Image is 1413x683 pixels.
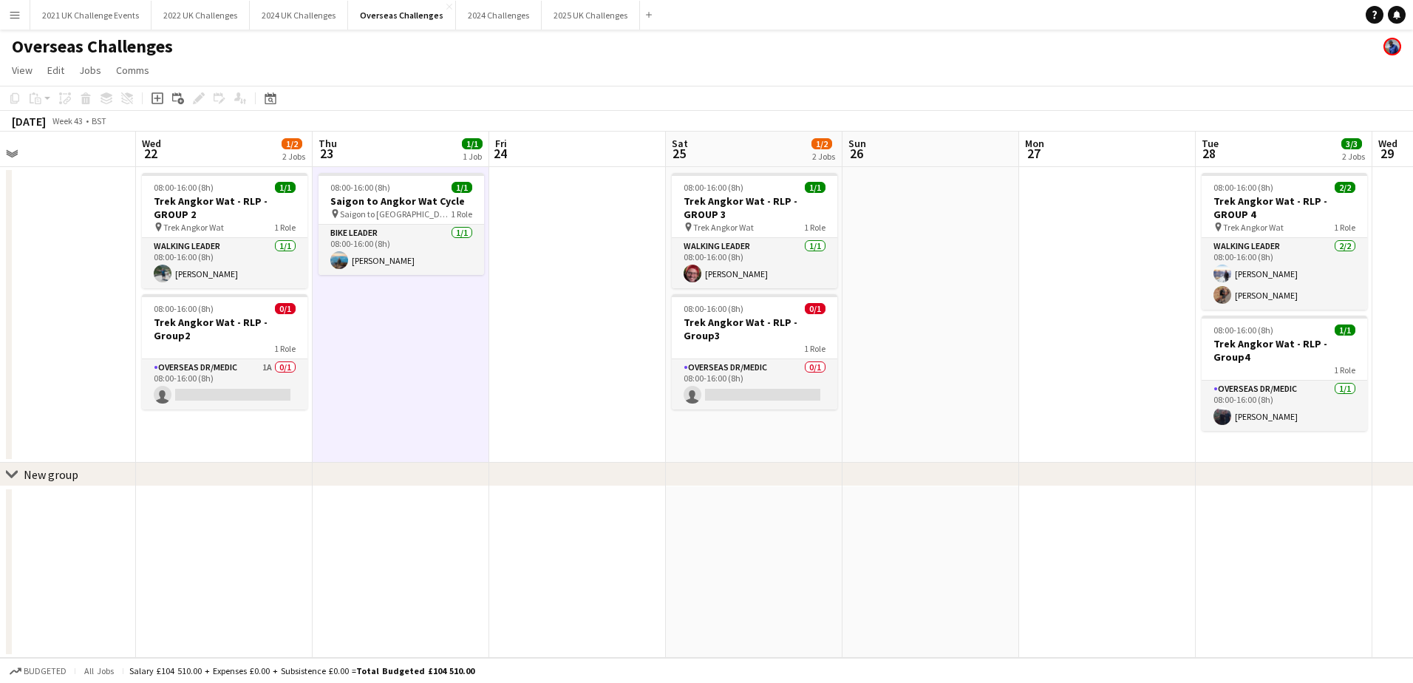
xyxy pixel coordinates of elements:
[348,1,456,30] button: Overseas Challenges
[456,1,542,30] button: 2024 Challenges
[41,61,70,80] a: Edit
[151,1,250,30] button: 2022 UK Challenges
[47,64,64,77] span: Edit
[49,115,86,126] span: Week 43
[81,665,117,676] span: All jobs
[356,665,474,676] span: Total Budgeted £104 510.00
[129,665,474,676] div: Salary £104 510.00 + Expenses £0.00 + Subsistence £0.00 =
[73,61,107,80] a: Jobs
[12,64,33,77] span: View
[79,64,101,77] span: Jobs
[12,35,173,58] h1: Overseas Challenges
[30,1,151,30] button: 2021 UK Challenge Events
[24,467,78,482] div: New group
[116,64,149,77] span: Comms
[110,61,155,80] a: Comms
[7,663,69,679] button: Budgeted
[6,61,38,80] a: View
[542,1,640,30] button: 2025 UK Challenges
[24,666,67,676] span: Budgeted
[1383,38,1401,55] app-user-avatar: Andy Baker
[12,114,46,129] div: [DATE]
[92,115,106,126] div: BST
[250,1,348,30] button: 2024 UK Challenges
